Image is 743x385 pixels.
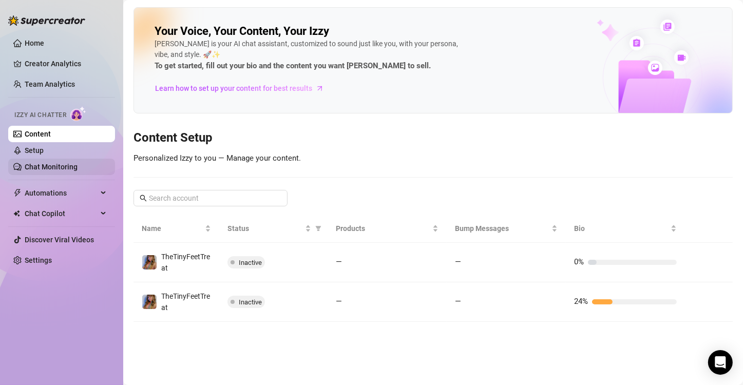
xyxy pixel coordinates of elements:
[155,24,329,38] h2: Your Voice, Your Content, Your Izzy
[239,259,262,266] span: Inactive
[70,106,86,121] img: AI Chatter
[336,257,342,266] span: —
[336,223,430,234] span: Products
[25,130,51,138] a: Content
[142,223,203,234] span: Name
[25,163,78,171] a: Chat Monitoring
[574,223,669,234] span: Bio
[25,146,44,155] a: Setup
[149,192,273,204] input: Search account
[134,153,301,163] span: Personalized Izzy to you — Manage your content.
[573,8,732,113] img: ai-chatter-content-library-cLFOSyPT.png
[455,257,461,266] span: —
[140,195,147,202] span: search
[328,215,447,243] th: Products
[25,236,94,244] a: Discover Viral Videos
[161,253,210,272] span: TheTinyFeetTreat
[13,189,22,197] span: thunderbolt
[8,15,85,26] img: logo-BBDzfeDw.svg
[161,292,210,312] span: TheTinyFeetTreat
[566,215,685,243] th: Bio
[142,255,157,269] img: TheTinyFeetTreat
[708,350,733,375] div: Open Intercom Messenger
[455,223,549,234] span: Bump Messages
[239,298,262,306] span: Inactive
[134,215,219,243] th: Name
[25,185,98,201] span: Automations
[13,210,20,217] img: Chat Copilot
[455,297,461,306] span: —
[25,205,98,222] span: Chat Copilot
[315,83,325,93] span: arrow-right
[574,297,588,306] span: 24%
[25,256,52,264] a: Settings
[336,297,342,306] span: —
[155,38,463,72] div: [PERSON_NAME] is your AI chat assistant, customized to sound just like you, with your persona, vi...
[155,83,312,94] span: Learn how to set up your content for best results
[227,223,303,234] span: Status
[219,215,328,243] th: Status
[25,55,107,72] a: Creator Analytics
[142,295,157,309] img: TheTinyFeetTreat
[25,80,75,88] a: Team Analytics
[313,221,323,236] span: filter
[134,130,733,146] h3: Content Setup
[25,39,44,47] a: Home
[155,80,332,97] a: Learn how to set up your content for best results
[447,215,566,243] th: Bump Messages
[315,225,321,232] span: filter
[14,110,66,120] span: Izzy AI Chatter
[155,61,431,70] strong: To get started, fill out your bio and the content you want [PERSON_NAME] to sell.
[574,257,584,266] span: 0%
